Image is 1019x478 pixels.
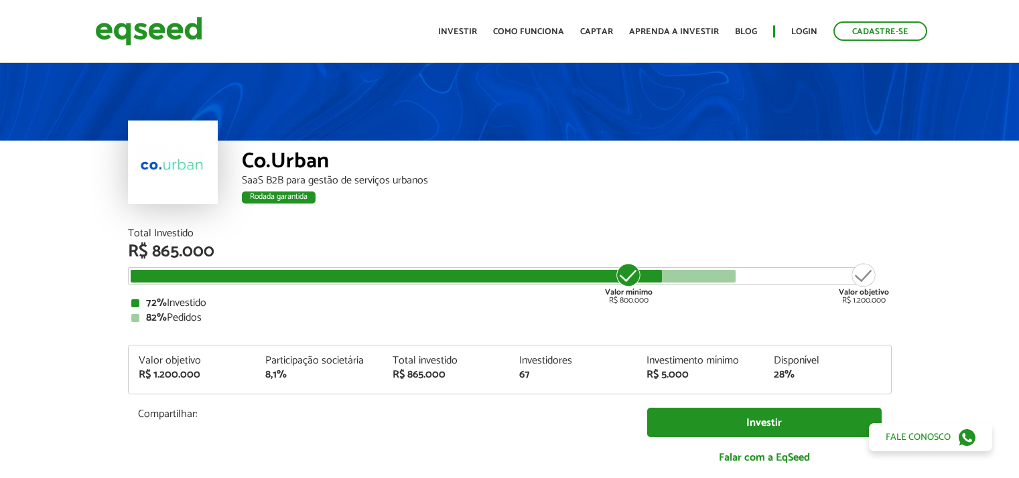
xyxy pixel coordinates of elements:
[839,262,889,305] div: R$ 1.200.000
[265,370,372,380] div: 8,1%
[438,27,477,36] a: Investir
[242,151,892,175] div: Co.Urban
[128,228,892,239] div: Total Investido
[493,27,564,36] a: Como funciona
[139,355,246,366] div: Valor objetivo
[242,191,316,204] div: Rodada garantida
[519,355,626,366] div: Investidores
[647,444,882,471] a: Falar com a EqSeed
[791,27,817,36] a: Login
[95,13,202,49] img: EqSeed
[146,309,167,327] strong: 82%
[242,175,892,186] div: SaaS B2B para gestão de serviços urbanos
[774,370,881,380] div: 28%
[629,27,719,36] a: Aprenda a investir
[139,370,246,380] div: R$ 1.200.000
[265,355,372,366] div: Participação societária
[647,355,754,366] div: Investimento mínimo
[604,262,654,305] div: R$ 800.000
[735,27,757,36] a: Blog
[774,355,881,366] div: Disponível
[833,21,927,41] a: Cadastre-se
[839,286,889,299] strong: Valor objetivo
[580,27,613,36] a: Captar
[393,370,500,380] div: R$ 865.000
[138,408,627,420] p: Compartilhar:
[647,408,882,438] a: Investir
[393,355,500,366] div: Total investido
[605,286,653,299] strong: Valor mínimo
[869,423,992,451] a: Fale conosco
[146,294,167,312] strong: 72%
[131,298,888,309] div: Investido
[647,370,754,380] div: R$ 5.000
[131,313,888,323] div: Pedidos
[128,243,892,260] div: R$ 865.000
[519,370,626,380] div: 67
